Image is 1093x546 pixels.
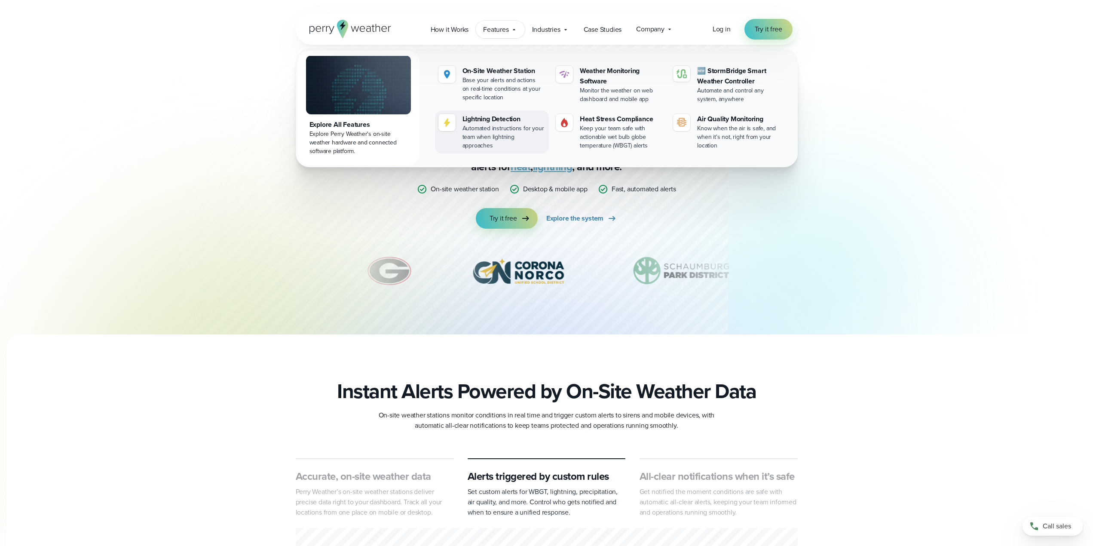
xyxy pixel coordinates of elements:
a: Explore All Features Explore Perry Weather's on-site weather hardware and connected software plat... [297,50,419,166]
a: Case Studies [576,21,629,38]
span: Features [483,25,508,35]
p: Fast, automated alerts [612,184,676,194]
div: Air Quality Monitoring [697,114,780,124]
div: 8 of 12 [621,249,743,292]
div: Explore Perry Weather's on-site weather hardware and connected software platform. [309,130,407,156]
div: 🆕 StormBridge Smart Weather Controller [697,66,780,86]
a: Weather Monitoring Software Monitor the weather on web dashboard and mobile app [552,62,666,107]
a: 🆕 StormBridge Smart Weather Controller Automate and control any system, anywhere [670,62,784,107]
span: Call sales [1043,521,1071,531]
a: Try it free [744,19,793,40]
span: How it Works [431,25,469,35]
img: stormbridge-icon-V6.svg [677,69,687,78]
span: Case Studies [584,25,622,35]
div: 7 of 12 [457,249,579,292]
div: Monitor the weather on web dashboard and mobile app [580,86,663,104]
div: slideshow [339,249,755,297]
span: Company [636,24,664,34]
img: University-of-Georgia.svg [363,249,416,292]
img: Corona-Norco-Unified-School-District.svg [457,249,579,292]
img: lightning-icon.svg [442,117,452,128]
img: aqi-icon.svg [677,117,687,128]
a: Call sales [1023,517,1083,536]
p: Set custom alerts for WBGT, lightning, precipitation, air quality, and more. Control who gets not... [468,487,626,518]
img: Schaumburg-Park-District-1.svg [621,249,743,292]
a: Try it free [476,208,538,229]
img: Gas.svg [559,117,569,128]
span: Industries [532,25,560,35]
div: Automated instructions for your team when lightning approaches [462,124,545,150]
a: Lightning Detection Automated instructions for your team when lightning approaches [435,110,549,153]
p: Desktop & mobile app [523,184,588,194]
a: Air Quality Monitoring Know when the air is safe, and when it's not, right from your location [670,110,784,153]
h3: All-clear notifications when it’s safe [640,469,798,483]
p: On-site weather station [431,184,499,194]
img: Location.svg [442,69,452,80]
span: Explore the system [546,213,603,224]
div: 6 of 12 [363,249,416,292]
div: Automate and control any system, anywhere [697,86,780,104]
a: On-Site Weather Station Base your alerts and actions on real-time conditions at your specific loc... [435,62,549,105]
div: Know when the air is safe, and when it's not, right from your location [697,124,780,150]
p: Get notified the moment conditions are safe with automatic all-clear alerts, keeping your team in... [640,487,798,518]
div: Weather Monitoring Software [580,66,663,86]
h3: Accurate, on-site weather data [296,469,454,483]
a: How it Works [423,21,476,38]
span: Try it free [755,24,782,34]
div: Keep your team safe with actionable wet bulb globe temperature (WBGT) alerts [580,124,663,150]
h3: Alerts triggered by custom rules [468,469,626,483]
span: Try it free [490,213,517,224]
div: On-Site Weather Station [462,66,545,76]
a: Explore the system [546,208,617,229]
p: Stop relying on weather apps you can’t trust — Perry Weather delivers certainty with , accurate f... [375,132,719,174]
h2: Instant Alerts Powered by On-Site Weather Data [337,379,756,403]
div: Explore All Features [309,120,407,130]
img: software-icon.svg [559,69,569,80]
div: Heat Stress Compliance [580,114,663,124]
p: On-site weather stations monitor conditions in real time and trigger custom alerts to sirens and ... [375,410,719,431]
p: Perry Weather’s on-site weather stations deliver precise data right to your dashboard. Track all ... [296,487,454,518]
div: Base your alerts and actions on real-time conditions at your specific location [462,76,545,102]
a: Log in [713,24,731,34]
div: Lightning Detection [462,114,545,124]
a: Heat Stress Compliance Keep your team safe with actionable wet bulb globe temperature (WBGT) alerts [552,110,666,153]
